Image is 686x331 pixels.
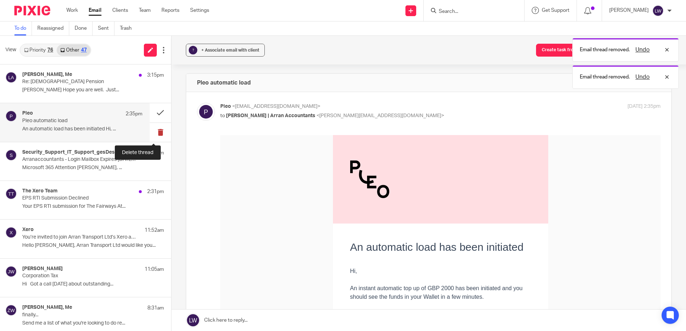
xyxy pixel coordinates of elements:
img: svg%3E [5,227,17,238]
p: [PERSON_NAME] Hope you are well. Just... [22,87,164,93]
span: [PERSON_NAME] | Arran Accountants [226,113,315,118]
p: Microsoft 365 Attention [PERSON_NAME], ... [22,165,164,171]
div: Have a great day! – The Pleo Team [130,175,311,192]
a: Settings [190,7,209,14]
span: <[EMAIL_ADDRESS][DOMAIN_NAME]> [232,104,320,109]
p: Your EPS RTI submission for The Fairways At... [22,203,164,210]
img: svg%3E [5,266,17,277]
h4: [PERSON_NAME], Me [22,304,72,311]
a: Other47 [57,44,90,56]
img: svg%3E [5,72,17,83]
div: Hi, An instant automatic top up of GBP 2000 has been initiated and you should see the funds in yo... [130,132,311,175]
p: Sent by Pleo Technologies A/S Ravnsborg [STREET_ADDRESS] [130,267,311,280]
a: Reassigned [37,21,69,35]
a: Done [75,21,93,35]
img: facebook-2x.png [130,224,137,231]
a: Trash [120,21,137,35]
img: twitter-2x.png [140,224,147,231]
span: View [5,46,16,54]
p: 11:52am [145,227,164,234]
button: Undo [633,73,652,81]
span: + Associate email with client [201,48,259,52]
p: Need help, have questions or want to provide feedback? Email us anytime at [130,239,311,253]
img: svg%3E [5,304,17,316]
p: Re: [DEMOGRAPHIC_DATA] Pension [22,79,136,85]
p: [DATE] 2:35pm [628,103,661,110]
a: Work [66,7,78,14]
img: svg%3E [652,5,664,16]
button: ? + Associate email with client [186,44,265,57]
p: Pleo automatic load [22,118,118,124]
p: 3:15pm [147,72,164,79]
img: svg%3E [5,188,17,200]
h1: An automatic load has been initiated [130,106,311,118]
p: Hello [PERSON_NAME], Arran Transport Ltd would like you... [22,243,164,249]
p: 2:32pm [147,149,164,157]
img: svg%3E [197,103,215,121]
p: Email thread removed. [580,46,630,53]
h4: Xero [22,227,34,233]
a: Sent [98,21,114,35]
img: instagram-2x.png [150,224,158,231]
p: Arranaccountants - Login Mailbox Expires [DATE] [DATE] - Arranaccountants_Ref: e9b350ad6aec1eaf9e... [22,157,136,163]
div: 47 [81,48,87,53]
p: 11:05am [145,266,164,273]
h4: Security_Support_IT_Support_gesDeskxsz5s2Jw8RqgzzUWYyB81MpZ/DnOdK46Imrjnjp79c94dLZs9yeWFU3K5IplGf... [22,149,135,155]
span: to [220,113,225,118]
button: Undo [633,45,652,54]
h4: [PERSON_NAME], Me [22,72,72,78]
img: linkedin-2x.png [160,224,168,231]
span: Pleo [220,104,231,109]
a: Email [89,7,102,14]
span: <[PERSON_NAME][EMAIL_ADDRESS][DOMAIN_NAME]> [316,113,444,118]
img: Pixie [14,6,50,15]
h4: Pleo [22,110,33,116]
a: To do [14,21,32,35]
img: svg%3E [5,149,17,161]
p: Email thread removed. [580,73,630,81]
div: 76 [47,48,53,53]
a: [EMAIL_ADDRESS][DOMAIN_NAME] [133,247,206,252]
a: Clients [112,7,128,14]
p: EPS RTI Submission Declined [22,195,136,201]
p: Send me a list of what you're looking to do re... [22,320,164,326]
h4: Pleo automatic load [197,79,251,86]
img: svg%3E [5,110,17,122]
a: Priority76 [20,44,57,56]
p: 8:31am [147,304,164,312]
p: Corporation Tax [22,273,136,279]
p: 2:35pm [126,110,142,117]
p: You’re invited to join Arran Transport Ltd’s Xero account [22,234,136,240]
a: Team [139,7,151,14]
div: ? [189,46,197,54]
p: 2:31pm [147,188,164,195]
a: Reports [161,7,179,14]
p: finally... [22,312,136,318]
h4: The Xero Team [22,188,57,194]
p: Hi Got a call [DATE] about outstanding... [22,281,164,287]
p: An automatic load has been initiated Hi, ... [22,126,142,132]
h4: [PERSON_NAME] [22,266,63,272]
